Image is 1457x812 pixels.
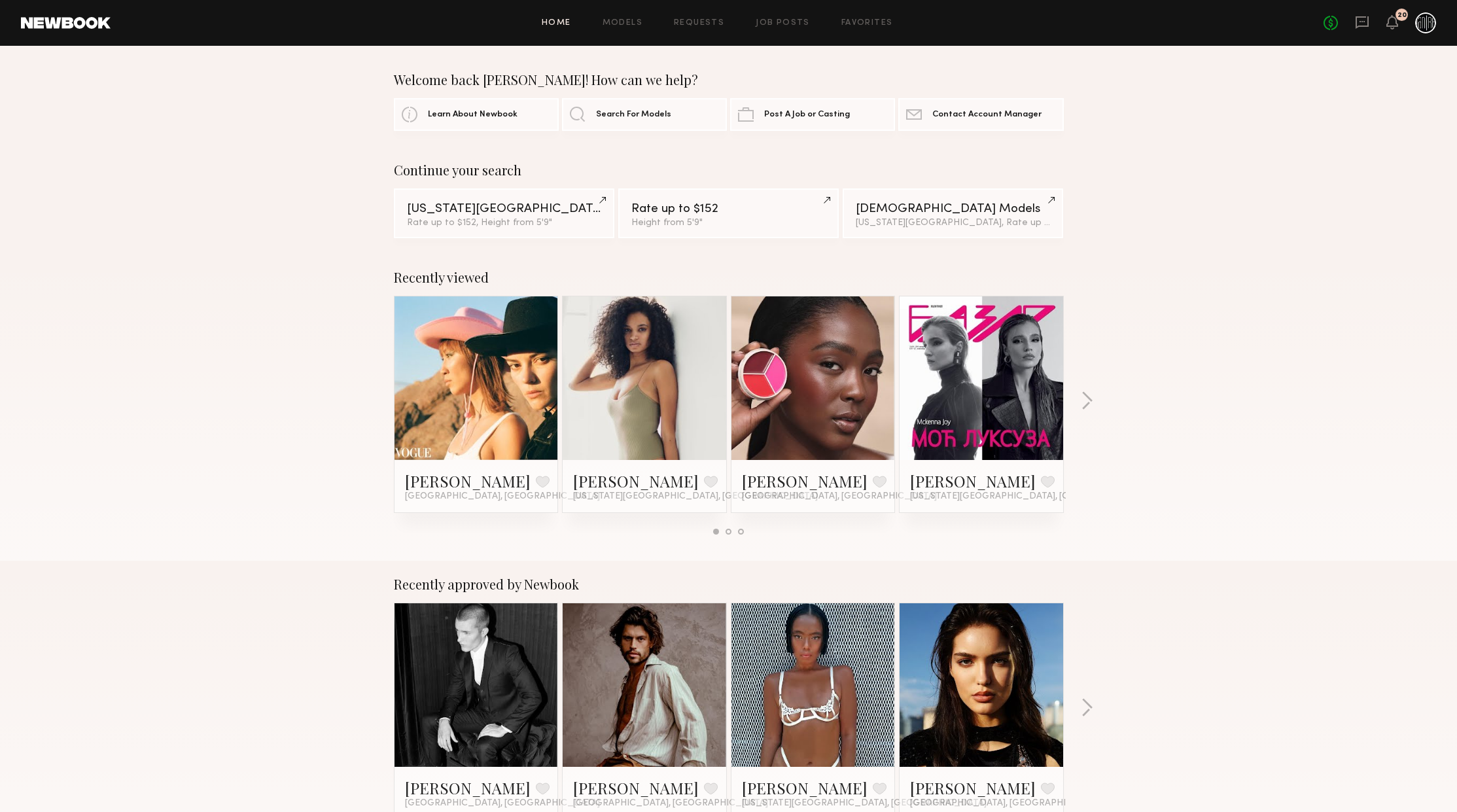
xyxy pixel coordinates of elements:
[405,777,531,798] a: [PERSON_NAME]
[742,798,987,809] span: [US_STATE][GEOGRAPHIC_DATA], [GEOGRAPHIC_DATA]
[405,798,600,809] span: [GEOGRAPHIC_DATA], [GEOGRAPHIC_DATA]
[562,98,727,131] a: Search For Models
[843,188,1063,238] a: [DEMOGRAPHIC_DATA] Models[US_STATE][GEOGRAPHIC_DATA], Rate up to $201
[910,777,1036,798] a: [PERSON_NAME]
[742,777,868,798] a: [PERSON_NAME]
[603,19,642,27] a: Models
[856,219,1050,228] div: [US_STATE][GEOGRAPHIC_DATA], Rate up to $201
[573,470,699,491] a: [PERSON_NAME]
[428,111,518,119] span: Learn About Newbook
[742,470,868,491] a: [PERSON_NAME]
[407,219,601,228] div: Rate up to $152, Height from 5'9"
[394,188,614,238] a: [US_STATE][GEOGRAPHIC_DATA]Rate up to $152, Height from 5'9"
[405,470,531,491] a: [PERSON_NAME]
[674,19,724,27] a: Requests
[742,491,937,502] span: [GEOGRAPHIC_DATA], [GEOGRAPHIC_DATA]
[573,777,699,798] a: [PERSON_NAME]
[596,111,671,119] span: Search For Models
[394,576,1064,592] div: Recently approved by Newbook
[841,19,893,27] a: Favorites
[910,798,1105,809] span: [GEOGRAPHIC_DATA], [GEOGRAPHIC_DATA]
[932,111,1042,119] span: Contact Account Manager
[394,162,1064,178] div: Continue your search
[405,491,600,502] span: [GEOGRAPHIC_DATA], [GEOGRAPHIC_DATA]
[394,270,1064,285] div: Recently viewed
[631,219,826,228] div: Height from 5'9"
[910,470,1036,491] a: [PERSON_NAME]
[856,203,1050,215] div: [DEMOGRAPHIC_DATA] Models
[618,188,839,238] a: Rate up to $152Height from 5'9"
[756,19,810,27] a: Job Posts
[573,491,818,502] span: [US_STATE][GEOGRAPHIC_DATA], [GEOGRAPHIC_DATA]
[394,98,559,131] a: Learn About Newbook
[730,98,895,131] a: Post A Job or Casting
[910,491,1155,502] span: [US_STATE][GEOGRAPHIC_DATA], [GEOGRAPHIC_DATA]
[764,111,850,119] span: Post A Job or Casting
[631,203,826,215] div: Rate up to $152
[1397,12,1407,19] div: 20
[898,98,1063,131] a: Contact Account Manager
[407,203,601,215] div: [US_STATE][GEOGRAPHIC_DATA]
[394,72,1064,88] div: Welcome back [PERSON_NAME]! How can we help?
[542,19,571,27] a: Home
[573,798,768,809] span: [GEOGRAPHIC_DATA], [GEOGRAPHIC_DATA]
